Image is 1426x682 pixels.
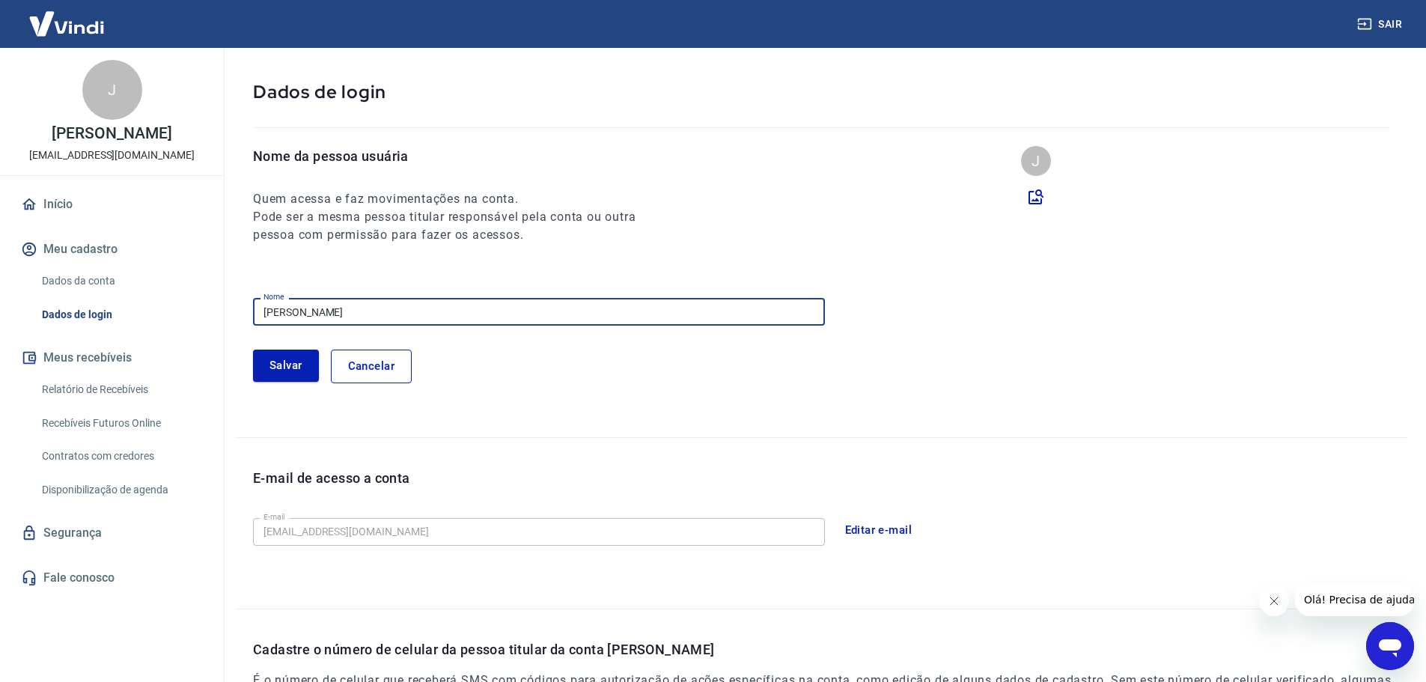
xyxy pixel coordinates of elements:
p: Cadastre o número de celular da pessoa titular da conta [PERSON_NAME] [253,639,1408,660]
button: Editar e-mail [837,514,921,546]
span: Olá! Precisa de ajuda? [9,10,126,22]
a: Dados de login [36,299,206,330]
label: E-mail [263,511,284,523]
button: Meus recebíveis [18,341,206,374]
a: Recebíveis Futuros Online [36,408,206,439]
button: Cancelar [331,350,412,383]
iframe: Botão para abrir a janela de mensagens [1366,622,1414,670]
a: Início [18,188,206,221]
div: J [82,60,142,120]
iframe: Mensagem da empresa [1295,583,1414,616]
a: Fale conosco [18,561,206,594]
a: Segurança [18,517,206,549]
p: Dados de login [253,80,1390,103]
iframe: Fechar mensagem [1259,586,1289,616]
a: Dados da conta [36,266,206,296]
a: Contratos com credores [36,441,206,472]
p: [PERSON_NAME] [52,126,171,141]
button: Salvar [253,350,319,381]
p: Nome da pessoa usuária [253,146,663,166]
h6: Pode ser a mesma pessoa titular responsável pela conta ou outra pessoa com permissão para fazer o... [253,208,663,244]
label: Nome [263,291,284,302]
h6: Quem acessa e faz movimentações na conta. [253,190,663,208]
a: Disponibilização de agenda [36,475,206,505]
button: Sair [1354,10,1408,38]
a: Relatório de Recebíveis [36,374,206,405]
p: E-mail de acesso a conta [253,468,410,488]
button: Meu cadastro [18,233,206,266]
div: J [1021,146,1051,176]
p: [EMAIL_ADDRESS][DOMAIN_NAME] [29,147,195,163]
img: Vindi [18,1,115,46]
